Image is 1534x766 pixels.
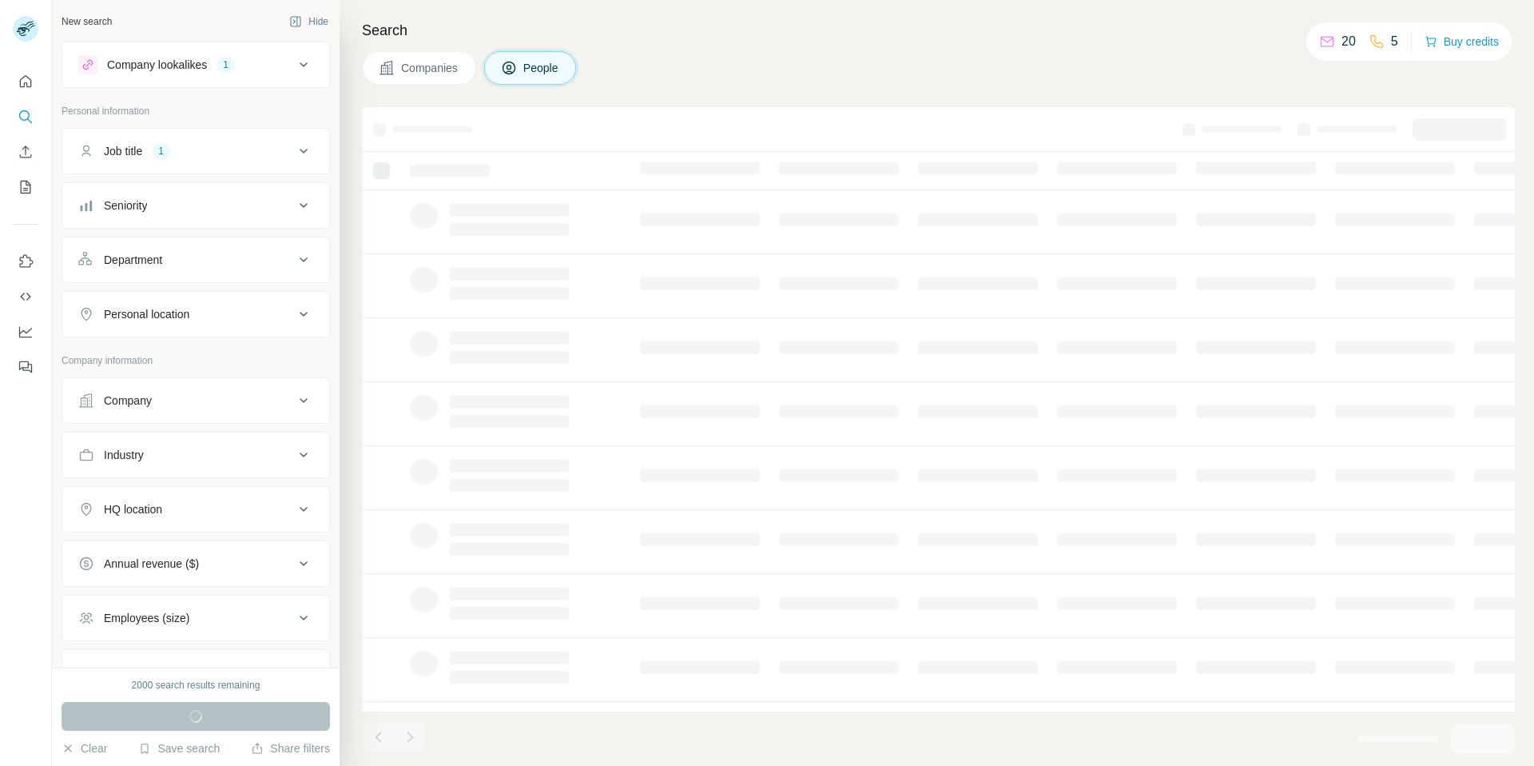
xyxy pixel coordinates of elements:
[104,143,142,159] div: Job title
[62,14,112,29] div: New search
[62,436,329,474] button: Industry
[62,132,329,170] button: Job title1
[13,282,38,311] button: Use Surfe API
[132,678,260,692] div: 2000 search results remaining
[1341,32,1356,51] p: 20
[62,104,330,118] p: Personal information
[13,247,38,276] button: Use Surfe on LinkedIn
[13,138,38,166] button: Enrich CSV
[138,740,220,756] button: Save search
[62,46,329,84] button: Company lookalikes1
[104,610,189,626] div: Employees (size)
[401,60,459,76] span: Companies
[13,317,38,346] button: Dashboard
[107,57,207,73] div: Company lookalikes
[62,490,329,529] button: HQ location
[104,197,147,213] div: Seniority
[278,10,340,34] button: Hide
[13,173,38,201] button: My lists
[152,144,170,158] div: 1
[362,19,1515,42] h4: Search
[104,501,162,517] div: HQ location
[62,740,107,756] button: Clear
[62,295,329,333] button: Personal location
[251,740,330,756] button: Share filters
[62,381,329,420] button: Company
[62,186,329,225] button: Seniority
[523,60,560,76] span: People
[104,393,152,409] div: Company
[13,102,38,131] button: Search
[217,58,235,72] div: 1
[62,545,329,583] button: Annual revenue ($)
[104,447,144,463] div: Industry
[104,252,162,268] div: Department
[62,599,329,637] button: Employees (size)
[62,353,330,368] p: Company information
[62,241,329,279] button: Department
[13,353,38,381] button: Feedback
[104,556,199,572] div: Annual revenue ($)
[104,664,169,680] div: Technologies
[1391,32,1398,51] p: 5
[104,306,189,322] div: Personal location
[13,67,38,96] button: Quick start
[1425,30,1499,53] button: Buy credits
[62,653,329,692] button: Technologies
